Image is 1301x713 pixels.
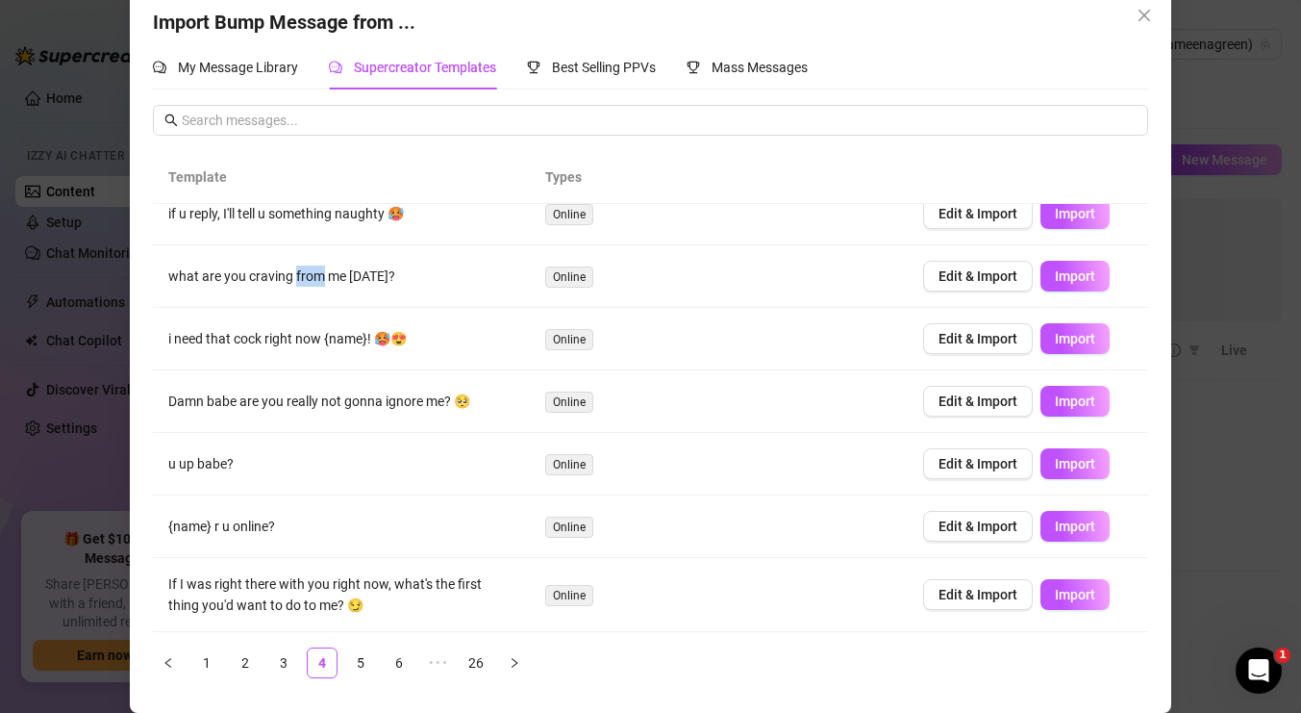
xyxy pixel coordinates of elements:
[345,648,376,678] li: 5
[1040,579,1110,610] button: Import
[545,454,593,475] span: Online
[153,558,530,632] td: If I was right there with you right now, what's the first thing you'd want to do to me? 😏
[1055,331,1095,346] span: Import
[1055,456,1095,471] span: Import
[1040,386,1110,417] button: Import
[938,394,1017,409] span: Edit & Import
[923,261,1033,292] button: Edit & Import
[527,61,540,74] span: trophy
[178,60,298,75] span: My Message Library
[153,496,530,558] td: {name} r u online?
[422,648,453,678] li: Next 5 Pages
[462,649,490,677] a: 26
[153,648,184,678] li: Previous Page
[1040,323,1110,354] button: Import
[354,60,496,75] span: Supercreator Templates
[269,649,298,677] a: 3
[230,648,261,678] li: 2
[153,308,530,370] td: i need that cock right now {name}! 🥵😍
[923,511,1033,542] button: Edit & Import
[268,648,299,678] li: 3
[923,579,1033,610] button: Edit & Import
[1055,394,1095,409] span: Import
[499,648,530,678] button: right
[1040,261,1110,292] button: Import
[461,648,491,678] li: 26
[153,648,184,678] button: left
[938,587,1017,602] span: Edit & Import
[307,648,338,678] li: 4
[687,61,700,74] span: trophy
[422,648,453,678] span: •••
[153,61,166,74] span: comment
[182,110,1136,131] input: Search messages...
[1236,648,1282,694] iframe: Intercom live chat
[153,370,530,433] td: Damn babe are you really not gonna ignore me? 🥺
[153,433,530,496] td: u up babe?
[509,657,520,669] span: right
[938,331,1017,346] span: Edit & Import
[1040,198,1110,229] button: Import
[1129,8,1160,23] span: Close
[712,60,808,75] span: Mass Messages
[499,648,530,678] li: Next Page
[163,657,174,669] span: left
[308,649,337,677] a: 4
[153,245,530,308] td: what are you craving from me [DATE]?
[545,267,593,288] span: Online
[1055,268,1095,284] span: Import
[1275,648,1290,663] span: 1
[153,183,530,245] td: if u reply, I'll tell u something naughty 🥵
[1055,587,1095,602] span: Import
[191,648,222,678] li: 1
[938,206,1017,221] span: Edit & Import
[1055,206,1095,221] span: Import
[938,456,1017,471] span: Edit & Import
[545,329,593,350] span: Online
[164,114,178,127] span: search
[923,198,1033,229] button: Edit & Import
[938,268,1017,284] span: Edit & Import
[545,517,593,538] span: Online
[153,11,415,34] span: Import Bump Message from ...
[545,585,593,606] span: Online
[545,204,593,225] span: Online
[938,519,1017,534] span: Edit & Import
[384,648,414,678] li: 6
[231,649,260,677] a: 2
[192,649,221,677] a: 1
[1055,519,1095,534] span: Import
[329,61,342,74] span: comment
[923,448,1033,479] button: Edit & Import
[923,386,1033,417] button: Edit & Import
[530,151,907,204] th: Types
[1040,448,1110,479] button: Import
[923,323,1033,354] button: Edit & Import
[1040,511,1110,542] button: Import
[545,392,593,413] span: Online
[385,649,413,677] a: 6
[153,151,530,204] th: Template
[346,649,375,677] a: 5
[1137,8,1152,23] span: close
[552,60,656,75] span: Best Selling PPVs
